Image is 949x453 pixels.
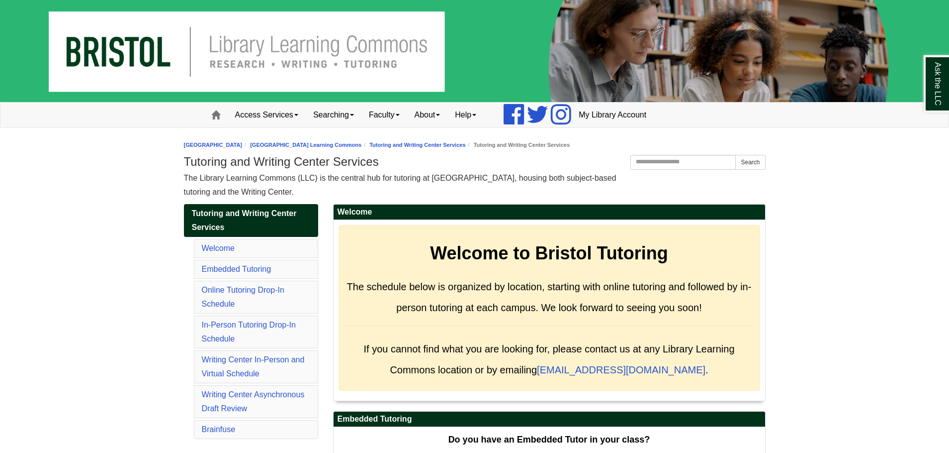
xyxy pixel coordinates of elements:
[369,142,465,148] a: Tutoring and Writing Center Services
[250,142,361,148] a: [GEOGRAPHIC_DATA] Learning Commons
[202,321,296,343] a: In-Person Tutoring Drop-In Schedule
[184,142,243,148] a: [GEOGRAPHIC_DATA]
[202,355,305,378] a: Writing Center In-Person and Virtual Schedule
[448,435,650,445] strong: Do you have an Embedded Tutor in your class?
[347,281,752,313] span: The schedule below is organized by location, starting with online tutoring and followed by in-per...
[184,155,766,169] h1: Tutoring and Writing Center Services
[202,265,271,273] a: Embedded Tutoring
[184,140,766,150] nav: breadcrumb
[447,103,484,127] a: Help
[571,103,654,127] a: My Library Account
[202,244,235,252] a: Welcome
[361,103,407,127] a: Faculty
[537,364,705,375] a: [EMAIL_ADDRESS][DOMAIN_NAME]
[334,205,765,220] h2: Welcome
[334,412,765,427] h2: Embedded Tutoring
[407,103,448,127] a: About
[184,174,616,196] span: The Library Learning Commons (LLC) is the central hub for tutoring at [GEOGRAPHIC_DATA], housing ...
[184,204,318,237] a: Tutoring and Writing Center Services
[363,343,734,375] span: If you cannot find what you are looking for, please contact us at any Library Learning Commons lo...
[430,243,668,263] strong: Welcome to Bristol Tutoring
[202,286,284,308] a: Online Tutoring Drop-In Schedule
[192,209,297,231] span: Tutoring and Writing Center Services
[228,103,306,127] a: Access Services
[306,103,361,127] a: Searching
[735,155,765,170] button: Search
[202,390,305,413] a: Writing Center Asynchronous Draft Review
[202,425,236,434] a: Brainfuse
[466,140,570,150] li: Tutoring and Writing Center Services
